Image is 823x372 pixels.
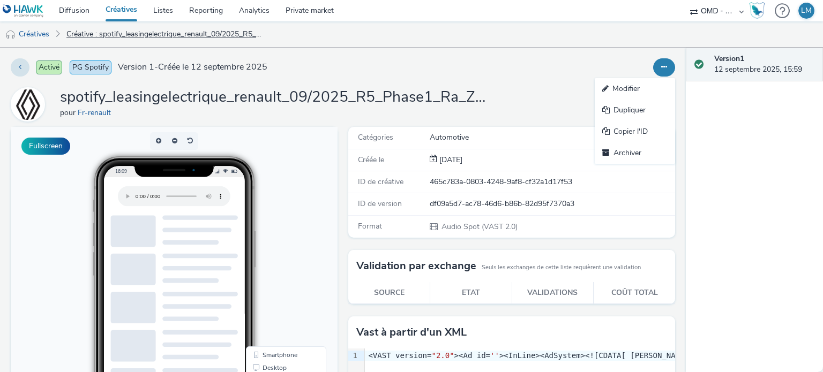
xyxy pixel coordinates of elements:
span: Activé [36,60,62,74]
th: Etat [430,282,512,304]
span: Catégories [358,132,393,142]
h3: Validation par exchange [356,258,476,274]
li: QR Code [237,247,313,260]
span: Smartphone [252,225,287,231]
a: Archiver [595,142,675,164]
li: Smartphone [237,222,313,234]
span: [DATE] [437,155,462,165]
div: Création 12 septembre 2025, 15:59 [437,155,462,165]
button: Fullscreen [21,138,70,155]
div: 465c783a-0803-4248-9af8-cf32a1d17f53 [430,177,674,187]
a: Modifier [595,78,675,100]
div: 1 [348,351,359,361]
div: Automotive [430,132,674,143]
a: Fr-renault [11,99,49,109]
th: Validations [512,282,594,304]
h1: spotify_leasingelectrique_renault_09/2025_R5_Phase1_Ra_Zik13s_LOM2 [60,87,489,108]
img: audio [5,29,16,40]
small: Seuls les exchanges de cette liste requièrent une validation [482,263,641,272]
a: Créative : spotify_leasingelectrique_renault_09/2025_R5_Phase1_Ra_Zik13s_LOM2 [61,21,267,47]
div: 12 septembre 2025, 15:59 [714,54,814,75]
a: Hawk Academy [749,2,769,19]
th: Source [348,282,430,304]
img: undefined Logo [3,4,44,18]
a: Dupliquer [595,100,675,121]
img: Hawk Academy [749,2,765,19]
span: '' [490,351,499,360]
li: Desktop [237,234,313,247]
span: Audio Spot (VAST 2.0) [440,222,518,232]
div: LM [801,3,812,19]
span: PG Spotify [70,60,111,74]
a: Copier l'ID [595,121,675,142]
span: pour [60,108,78,118]
span: "2.0" [431,351,454,360]
span: ID de créative [358,177,403,187]
span: QR Code [252,250,278,257]
span: ID de version [358,199,402,209]
a: Fr-renault [78,108,115,118]
div: df09a5d7-ac78-46d6-b86b-82d95f7370a3 [430,199,674,209]
span: Format [358,221,382,231]
span: Desktop [252,238,276,244]
th: Coût total [594,282,676,304]
h3: Vast à partir d'un XML [356,324,467,340]
span: Créée le [358,155,384,165]
strong: Version 1 [714,54,744,64]
span: 16:09 [104,41,116,47]
img: Fr-renault [12,83,43,125]
span: Version 1 - Créée le 12 septembre 2025 [118,61,267,73]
